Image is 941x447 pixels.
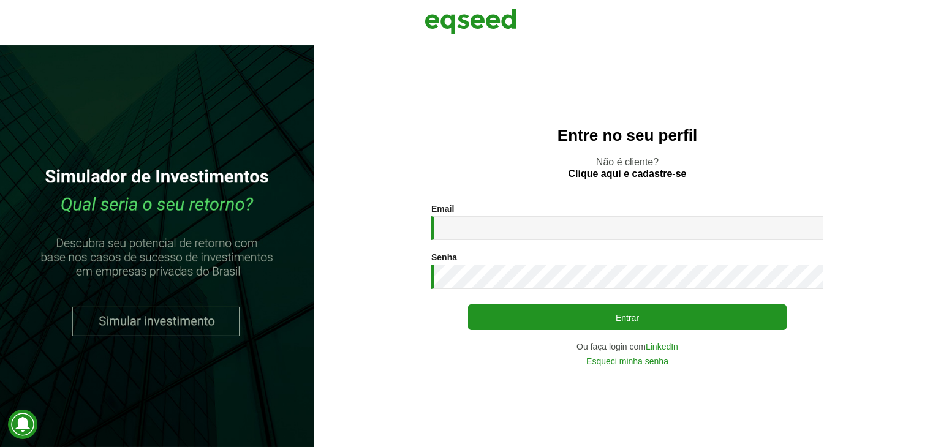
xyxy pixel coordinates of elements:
[431,253,457,261] label: Senha
[569,169,687,179] a: Clique aqui e cadastre-se
[431,205,454,213] label: Email
[338,156,916,179] p: Não é cliente?
[425,6,516,37] img: EqSeed Logo
[338,127,916,145] h2: Entre no seu perfil
[646,342,678,351] a: LinkedIn
[431,342,823,351] div: Ou faça login com
[586,357,668,366] a: Esqueci minha senha
[468,304,787,330] button: Entrar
